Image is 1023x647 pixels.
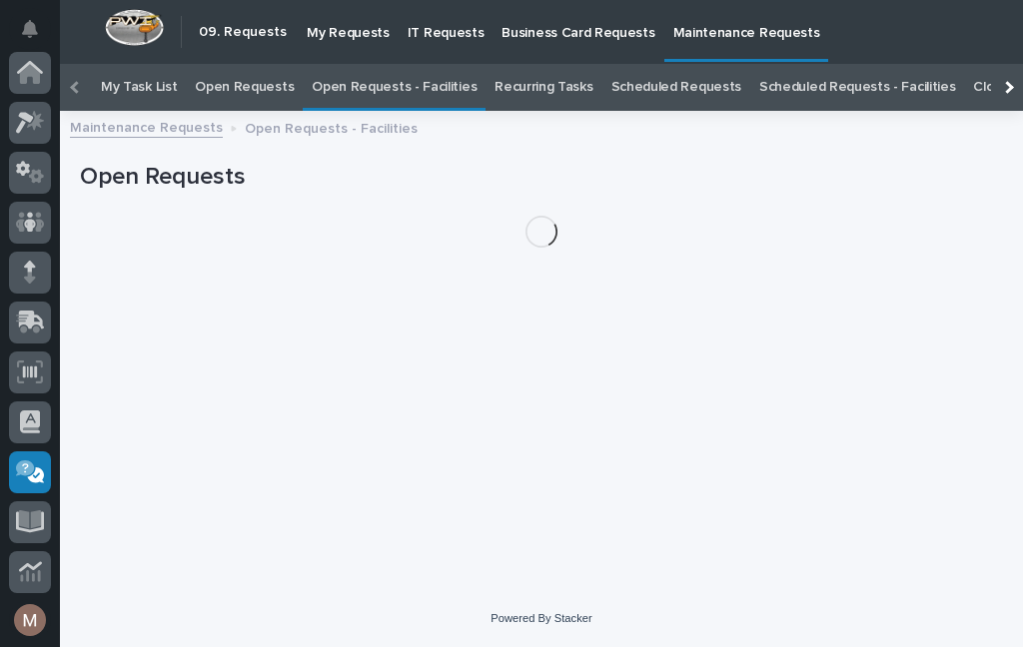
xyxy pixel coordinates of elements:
[80,163,1003,192] h1: Open Requests
[101,64,177,111] a: My Task List
[9,599,51,641] button: users-avatar
[199,24,287,41] h2: 09. Requests
[759,64,955,111] a: Scheduled Requests - Facilities
[491,612,591,624] a: Powered By Stacker
[25,20,51,52] div: Notifications
[495,64,592,111] a: Recurring Tasks
[611,64,741,111] a: Scheduled Requests
[245,116,418,138] p: Open Requests - Facilities
[195,64,294,111] a: Open Requests
[70,115,223,138] a: Maintenance Requests
[312,64,477,111] a: Open Requests - Facilities
[9,8,51,50] button: Notifications
[105,9,164,46] img: Workspace Logo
